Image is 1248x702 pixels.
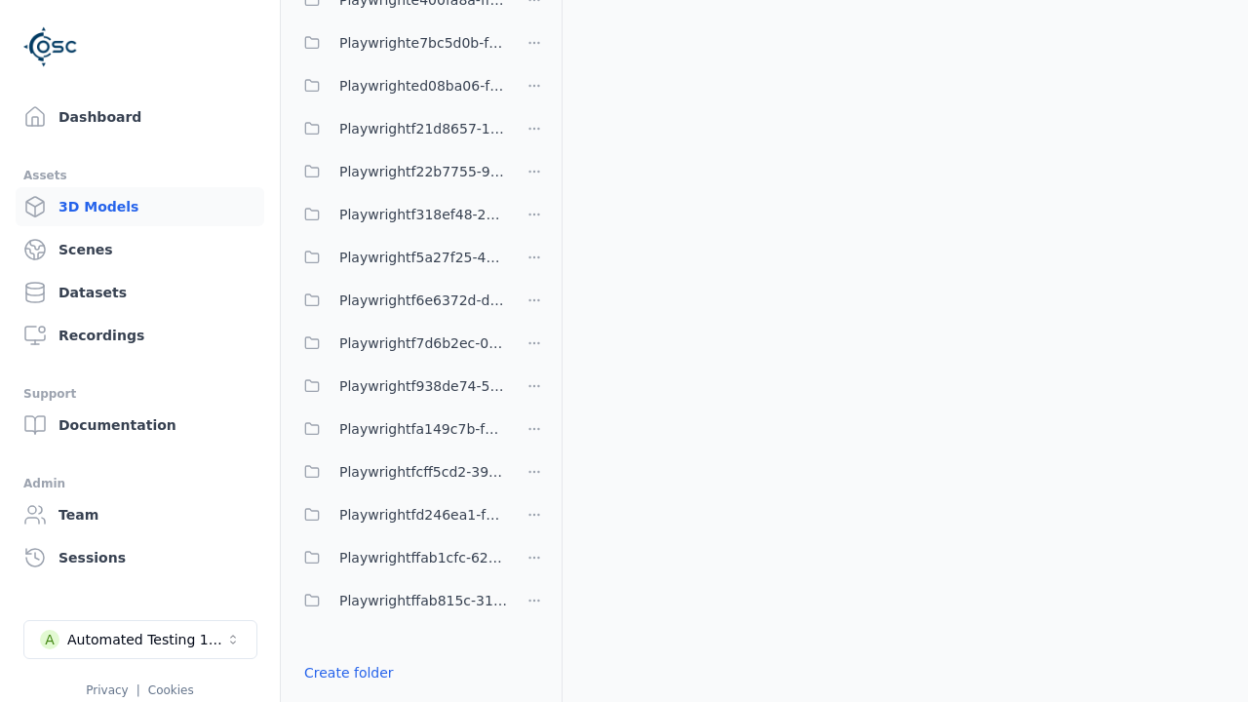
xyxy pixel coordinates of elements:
[292,495,507,534] button: Playwrightfd246ea1-f13f-4e77-acca-fcd6d55a72dd
[292,23,507,62] button: Playwrighte7bc5d0b-f05c-428e-acb9-376080a3e236
[292,238,507,277] button: Playwrightf5a27f25-4b21-40df-860f-4385a207a8a6
[292,581,507,620] button: Playwrightffab815c-3132-4ca9-9321-41b7911218bf
[23,382,256,406] div: Support
[292,367,507,406] button: Playwrightf938de74-5787-461e-b2f7-d3c2c2798525
[339,374,507,398] span: Playwrightf938de74-5787-461e-b2f7-d3c2c2798525
[339,417,507,441] span: Playwrightfa149c7b-f1d1-4da2-bf0b-5d1572eedb4f
[292,281,507,320] button: Playwrightf6e6372d-d8c3-48d1-8f16-0ef137004ef1
[339,160,507,183] span: Playwrightf22b7755-9f13-4c77-9466-1ba9964cd8f7
[16,495,264,534] a: Team
[16,538,264,577] a: Sessions
[292,655,406,690] button: Create folder
[292,324,507,363] button: Playwrightf7d6b2ec-0c2d-4b61-b130-c2424894d07e
[16,273,264,312] a: Datasets
[339,589,507,612] span: Playwrightffab815c-3132-4ca9-9321-41b7911218bf
[292,195,507,234] button: Playwrightf318ef48-2396-40bb-9121-597365a9c38d
[339,117,507,140] span: Playwrightf21d8657-1a90-4d62-a0d6-d375ceb0f4d9
[292,109,507,148] button: Playwrightf21d8657-1a90-4d62-a0d6-d375ceb0f4d9
[292,152,507,191] button: Playwrightf22b7755-9f13-4c77-9466-1ba9964cd8f7
[67,630,225,649] div: Automated Testing 1 - Playwright
[16,230,264,269] a: Scenes
[339,74,507,97] span: Playwrighted08ba06-f6ab-4918-b6e7-fc621a953ca3
[339,503,507,526] span: Playwrightfd246ea1-f13f-4e77-acca-fcd6d55a72dd
[23,164,256,187] div: Assets
[16,97,264,136] a: Dashboard
[292,452,507,491] button: Playwrightfcff5cd2-393e-496b-8f37-f5ce92b84b95
[339,289,507,312] span: Playwrightf6e6372d-d8c3-48d1-8f16-0ef137004ef1
[23,19,78,74] img: Logo
[23,620,257,659] button: Select a workspace
[136,683,140,697] span: |
[292,66,507,105] button: Playwrighted08ba06-f6ab-4918-b6e7-fc621a953ca3
[148,683,194,697] a: Cookies
[339,246,507,269] span: Playwrightf5a27f25-4b21-40df-860f-4385a207a8a6
[23,472,256,495] div: Admin
[339,460,507,484] span: Playwrightfcff5cd2-393e-496b-8f37-f5ce92b84b95
[16,316,264,355] a: Recordings
[304,663,394,682] a: Create folder
[16,406,264,445] a: Documentation
[40,630,59,649] div: A
[339,546,507,569] span: Playwrightffab1cfc-6293-4a63-b192-c0ce7931d3c5
[339,31,507,55] span: Playwrighte7bc5d0b-f05c-428e-acb9-376080a3e236
[292,538,507,577] button: Playwrightffab1cfc-6293-4a63-b192-c0ce7931d3c5
[339,203,507,226] span: Playwrightf318ef48-2396-40bb-9121-597365a9c38d
[16,187,264,226] a: 3D Models
[86,683,128,697] a: Privacy
[339,331,507,355] span: Playwrightf7d6b2ec-0c2d-4b61-b130-c2424894d07e
[292,409,507,448] button: Playwrightfa149c7b-f1d1-4da2-bf0b-5d1572eedb4f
